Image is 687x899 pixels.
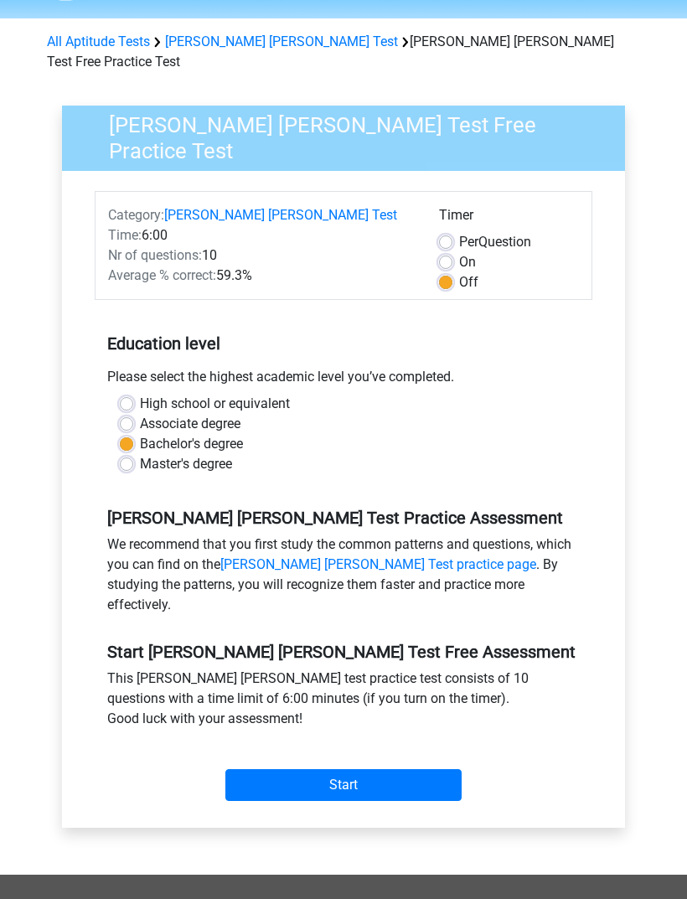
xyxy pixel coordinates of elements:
span: Category: [108,207,164,223]
h5: Education level [107,327,580,360]
a: [PERSON_NAME] [PERSON_NAME] Test [164,207,397,223]
div: [PERSON_NAME] [PERSON_NAME] Test Free Practice Test [40,32,647,72]
label: Associate degree [140,414,240,434]
span: Average % correct: [108,267,216,283]
h3: [PERSON_NAME] [PERSON_NAME] Test Free Practice Test [89,106,612,163]
div: Timer [439,205,579,232]
div: 10 [96,245,426,266]
h5: [PERSON_NAME] [PERSON_NAME] Test Practice Assessment [107,508,580,528]
div: This [PERSON_NAME] [PERSON_NAME] test practice test consists of 10 questions with a time limit of... [95,669,592,736]
div: 6:00 [96,225,426,245]
span: Per [459,234,478,250]
span: Nr of questions: [108,247,202,263]
a: [PERSON_NAME] [PERSON_NAME] Test [165,34,398,49]
a: [PERSON_NAME] [PERSON_NAME] Test practice page [220,556,536,572]
a: All Aptitude Tests [47,34,150,49]
label: Bachelor's degree [140,434,243,454]
div: We recommend that you first study the common patterns and questions, which you can find on the . ... [95,535,592,622]
label: Master's degree [140,454,232,474]
h5: Start [PERSON_NAME] [PERSON_NAME] Test Free Assessment [107,642,580,662]
div: 59.3% [96,266,426,286]
label: On [459,252,476,272]
label: Question [459,232,531,252]
span: Time: [108,227,142,243]
div: Please select the highest academic level you’ve completed. [95,367,592,394]
label: High school or equivalent [140,394,290,414]
input: Start [225,769,462,801]
label: Off [459,272,478,292]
